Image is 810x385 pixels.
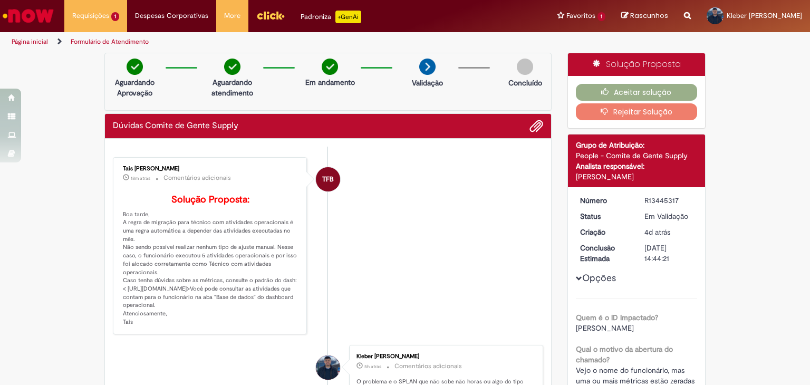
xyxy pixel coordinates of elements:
span: More [224,11,240,21]
span: TFB [322,167,334,192]
a: Página inicial [12,37,48,46]
p: Concluído [508,78,542,88]
div: Kleber Braga Dias Junior [316,355,340,380]
p: Em andamento [305,77,355,88]
span: Kleber [PERSON_NAME] [727,11,802,20]
a: Formulário de Atendimento [71,37,149,46]
dt: Criação [572,227,637,237]
span: 1 [111,12,119,21]
div: [PERSON_NAME] [576,171,698,182]
img: click_logo_yellow_360x200.png [256,7,285,23]
a: Rascunhos [621,11,668,21]
img: check-circle-green.png [127,59,143,75]
span: Despesas Corporativas [135,11,208,21]
span: 18m atrás [131,175,150,181]
p: Validação [412,78,443,88]
img: arrow-next.png [419,59,436,75]
div: People - Comite de Gente Supply [576,150,698,161]
ul: Trilhas de página [8,32,532,52]
div: [DATE] 14:44:21 [644,243,693,264]
span: [PERSON_NAME] [576,323,634,333]
p: Aguardando Aprovação [109,77,160,98]
div: R13445317 [644,195,693,206]
div: Analista responsável: [576,161,698,171]
div: 25/08/2025 16:13:10 [644,227,693,237]
button: Rejeitar Solução [576,103,698,120]
span: Rascunhos [630,11,668,21]
b: Quem é o ID Impactado? [576,313,658,322]
div: Kleber [PERSON_NAME] [356,353,532,360]
small: Comentários adicionais [163,174,231,182]
small: Comentários adicionais [394,362,462,371]
p: Boa tarde, A regra de migração para técnico com atividades operacionais é uma regra automática a ... [123,195,298,326]
dt: Conclusão Estimada [572,243,637,264]
span: 4d atrás [644,227,670,237]
span: 1 [597,12,605,21]
dt: Status [572,211,637,222]
b: Qual o motivo da abertura do chamado? [576,344,673,364]
img: check-circle-green.png [322,59,338,75]
div: Tais Folhadella Barbosa Bellagamba [316,167,340,191]
div: Em Validação [644,211,693,222]
time: 28/08/2025 16:35:11 [131,175,150,181]
div: Grupo de Atribuição: [576,140,698,150]
div: Padroniza [301,11,361,23]
img: ServiceNow [1,5,55,26]
div: Solução Proposta [568,53,706,76]
b: Solução Proposta: [171,194,249,206]
button: Aceitar solução [576,84,698,101]
button: Adicionar anexos [529,119,543,133]
p: +GenAi [335,11,361,23]
img: img-circle-grey.png [517,59,533,75]
h2: Dúvidas Comite de Gente Supply Histórico de tíquete [113,121,238,131]
span: 5h atrás [364,363,381,370]
dt: Número [572,195,637,206]
time: 28/08/2025 11:48:37 [364,363,381,370]
div: Tais [PERSON_NAME] [123,166,298,172]
span: Requisições [72,11,109,21]
span: Favoritos [566,11,595,21]
time: 25/08/2025 15:13:10 [644,227,670,237]
p: Aguardando atendimento [207,77,258,98]
img: check-circle-green.png [224,59,240,75]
